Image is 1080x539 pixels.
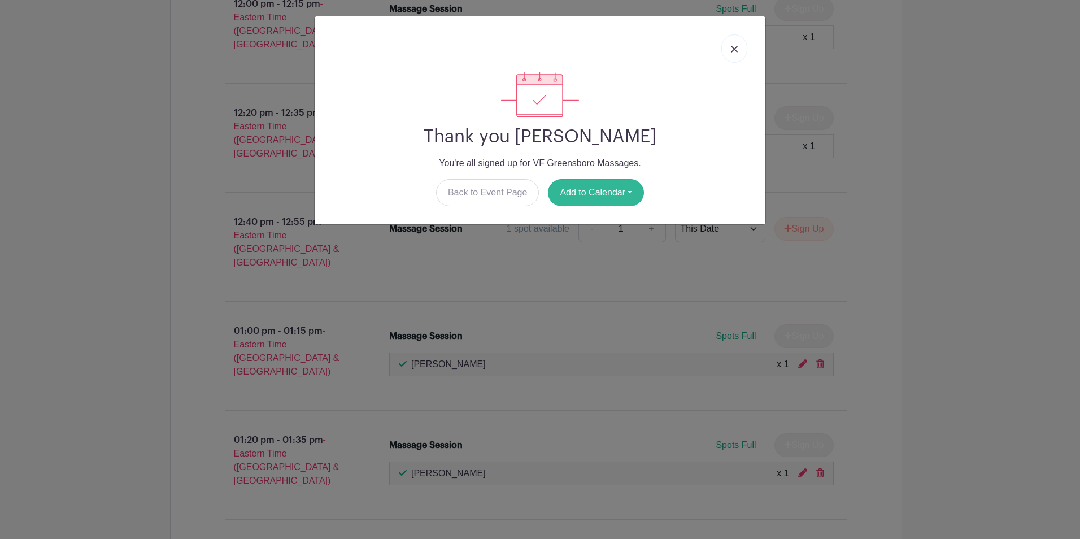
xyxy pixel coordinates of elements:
img: close_button-5f87c8562297e5c2d7936805f587ecaba9071eb48480494691a3f1689db116b3.svg [731,46,738,53]
a: Back to Event Page [436,179,539,206]
p: You're all signed up for VF Greensboro Massages. [324,157,756,170]
img: signup_complete-c468d5dda3e2740ee63a24cb0ba0d3ce5d8a4ecd24259e683200fb1569d990c8.svg [501,72,579,117]
h2: Thank you [PERSON_NAME] [324,126,756,147]
button: Add to Calendar [548,179,644,206]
